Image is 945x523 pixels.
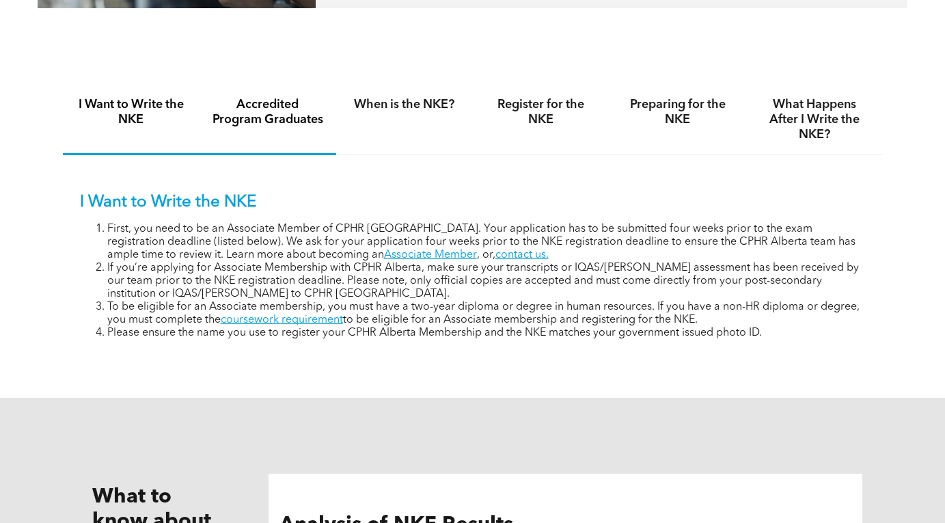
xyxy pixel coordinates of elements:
h4: When is the NKE? [348,97,461,112]
h4: I Want to Write the NKE [75,97,187,127]
li: First, you need to be an Associate Member of CPHR [GEOGRAPHIC_DATA]. Your application has to be s... [107,223,866,262]
a: coursework requirement [221,314,343,325]
li: If you’re applying for Associate Membership with CPHR Alberta, make sure your transcripts or IQAS... [107,262,866,301]
h4: Preparing for the NKE [622,97,734,127]
h4: Accredited Program Graduates [212,97,324,127]
p: I Want to Write the NKE [80,193,866,213]
a: Associate Member [384,250,477,260]
h4: Register for the NKE [485,97,597,127]
li: To be eligible for an Associate membership, you must have a two-year diploma or degree in human r... [107,301,866,327]
h4: What Happens After I Write the NKE? [758,97,871,142]
a: contact us. [495,250,549,260]
li: Please ensure the name you use to register your CPHR Alberta Membership and the NKE matches your ... [107,327,866,340]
